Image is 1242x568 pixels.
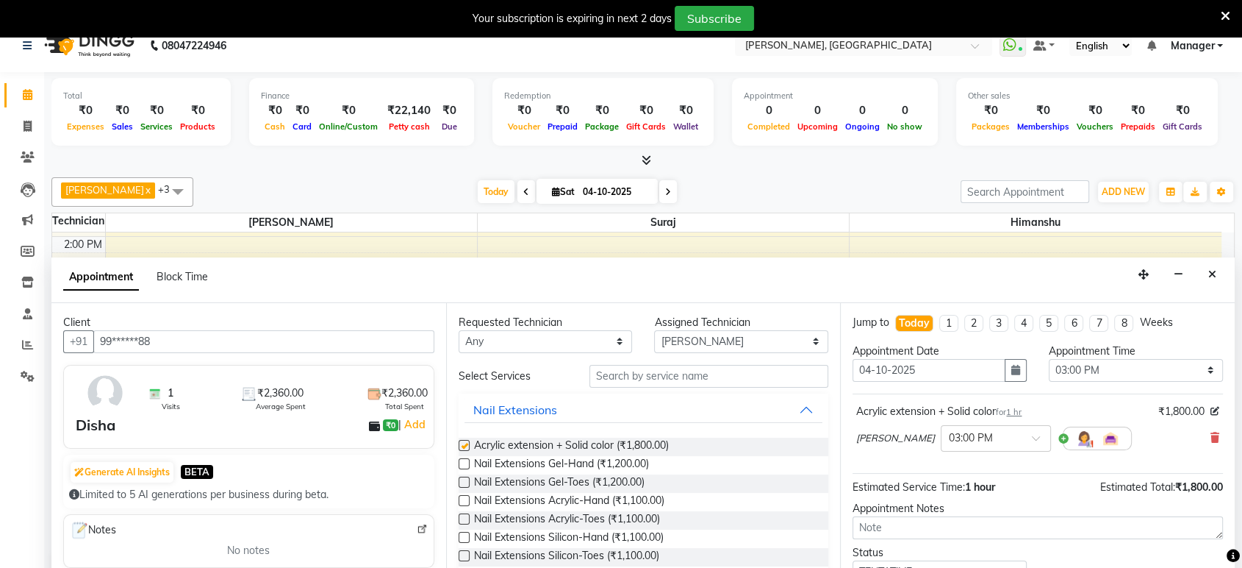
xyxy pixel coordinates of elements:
span: ₹2,360.00 [257,386,304,401]
span: Total Spent [385,401,424,412]
i: Edit price [1210,407,1219,416]
span: Cash [261,121,289,132]
button: ADD NEW [1098,182,1149,202]
button: Close [1202,263,1223,286]
span: BETA [181,465,213,479]
div: ₹0 [63,102,108,119]
span: Completed [744,121,794,132]
div: Total [63,90,219,102]
li: 4 [1014,315,1033,332]
span: ₹2,360.00 [381,386,428,401]
div: ₹0 [108,102,137,119]
div: ₹0 [137,102,176,119]
div: ₹22,140 [381,102,437,119]
span: No notes [227,543,270,558]
div: 2:00 PM [61,237,105,252]
div: ₹0 [261,102,289,119]
div: ₹0 [581,102,622,119]
span: 1 hr [1006,407,1022,417]
input: Search Appointment [961,180,1089,203]
div: Redemption [504,90,702,102]
span: Vouchers [1073,121,1117,132]
button: +91 [63,330,94,353]
span: ₹1,800.00 [1158,404,1205,419]
span: Services [137,121,176,132]
span: Estimated Service Time: [852,480,965,494]
div: ₹0 [1013,102,1073,119]
span: Package [581,121,622,132]
span: +3 [158,183,181,195]
li: 2 [964,315,983,332]
div: Other sales [968,90,1206,102]
div: Appointment Date [852,344,1027,359]
span: [PERSON_NAME] [65,184,144,196]
div: ₹0 [1159,102,1206,119]
span: Manager [1170,38,1214,54]
span: Nail Extensions Acrylic-Toes (₹1,100.00) [474,511,660,530]
button: Nail Extensions [464,397,823,423]
div: ₹0 [437,102,462,119]
div: ₹0 [315,102,381,119]
div: Technician [52,213,105,229]
span: Average Spent [256,401,306,412]
div: Select Services [448,369,578,384]
span: Gift Cards [622,121,670,132]
li: 6 [1064,315,1083,332]
span: Today [478,180,514,203]
div: ₹0 [1117,102,1159,119]
span: Wallet [670,121,702,132]
span: Visits [162,401,180,412]
div: 0 [744,102,794,119]
span: Block Time [157,270,208,283]
li: 8 [1114,315,1133,332]
span: Petty cash [385,121,434,132]
div: Weeks [1139,315,1172,330]
span: ₹1,800.00 [1175,480,1223,494]
span: [PERSON_NAME] [856,431,935,446]
button: Generate AI Insights [71,462,173,483]
a: x [144,184,151,196]
span: Packages [968,121,1013,132]
span: Online/Custom [315,121,381,132]
span: Prepaids [1117,121,1159,132]
span: 1 [168,386,173,401]
li: 1 [939,315,958,332]
span: Upcoming [794,121,841,132]
img: logo [37,25,138,66]
span: Prepaid [544,121,581,132]
span: ₹0 [383,419,398,431]
div: ₹0 [504,102,544,119]
span: Gift Cards [1159,121,1206,132]
div: 0 [883,102,926,119]
div: Requested Technician [459,315,633,330]
div: ₹0 [176,102,219,119]
div: ₹0 [289,102,315,119]
li: 3 [989,315,1008,332]
li: 7 [1089,315,1108,332]
div: ₹0 [968,102,1013,119]
div: Finance [261,90,462,102]
div: Assigned Technician [654,315,828,330]
div: Appointment Notes [852,501,1223,516]
div: Client [63,315,434,330]
span: Estimated Total: [1100,480,1175,494]
span: 1 hour [965,480,995,494]
span: Sat [548,186,578,197]
b: 08047224946 [162,25,226,66]
span: No show [883,121,926,132]
div: ₹0 [1073,102,1117,119]
div: Jump to [852,315,889,330]
span: Voucher [504,121,544,132]
span: ADD NEW [1102,186,1145,197]
div: Disha [76,414,115,436]
input: Search by service name [589,365,829,388]
span: Nail Extensions Gel-Hand (₹1,200.00) [474,456,649,475]
span: | [398,416,427,433]
div: Appointment [744,90,926,102]
span: Sales [108,121,137,132]
small: for [996,407,1022,417]
input: yyyy-mm-dd [852,359,1005,382]
img: Interior.png [1102,430,1119,447]
div: Nail Extensions [473,401,557,419]
span: Notes [70,521,116,540]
